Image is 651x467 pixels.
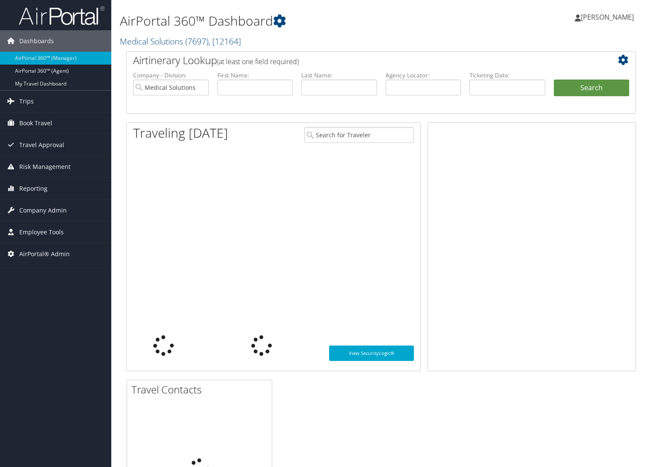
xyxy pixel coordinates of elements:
[208,35,241,47] span: , [ 12164 ]
[554,80,630,97] button: Search
[386,71,461,80] label: Agency Locator:
[19,91,34,112] span: Trips
[19,134,64,156] span: Travel Approval
[185,35,208,47] span: ( 7697 )
[19,156,71,177] span: Risk Management
[133,71,209,80] label: Company - Division:
[575,4,642,30] a: [PERSON_NAME]
[301,71,377,80] label: Last Name:
[19,178,48,199] span: Reporting
[120,35,241,47] a: Medical Solutions
[133,53,587,68] h2: Airtinerary Lookup
[329,346,414,361] a: View SecurityLogic®
[19,243,70,265] span: AirPortal® Admin
[19,200,67,221] span: Company Admin
[120,12,468,30] h1: AirPortal 360™ Dashboard
[131,382,272,397] h2: Travel Contacts
[133,124,228,142] h1: Traveling [DATE]
[19,30,54,52] span: Dashboards
[19,112,52,134] span: Book Travel
[19,222,64,243] span: Employee Tools
[217,71,293,80] label: First Name:
[19,6,104,26] img: airportal-logo.png
[217,57,299,66] span: (at least one field required)
[470,71,545,80] label: Ticketing Date:
[581,12,634,22] span: [PERSON_NAME]
[304,127,414,143] input: Search for Traveler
